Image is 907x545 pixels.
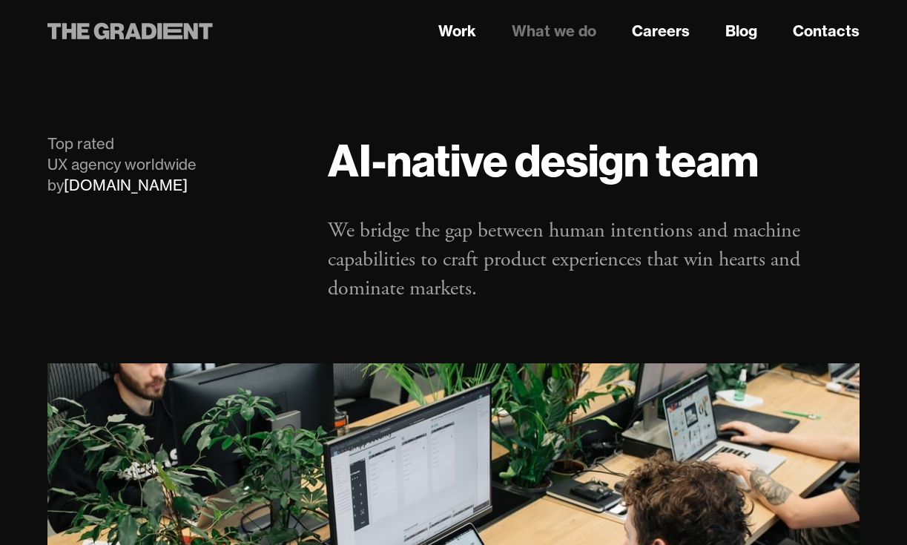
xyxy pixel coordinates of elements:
[47,133,298,196] div: Top rated UX agency worldwide by
[725,20,757,42] a: Blog
[632,20,690,42] a: Careers
[328,133,860,187] h1: AI-native design team
[793,20,860,42] a: Contacts
[328,217,860,304] p: We bridge the gap between human intentions and machine capabilities to craft product experiences ...
[512,20,596,42] a: What we do
[64,176,188,194] a: [DOMAIN_NAME]
[438,20,476,42] a: Work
